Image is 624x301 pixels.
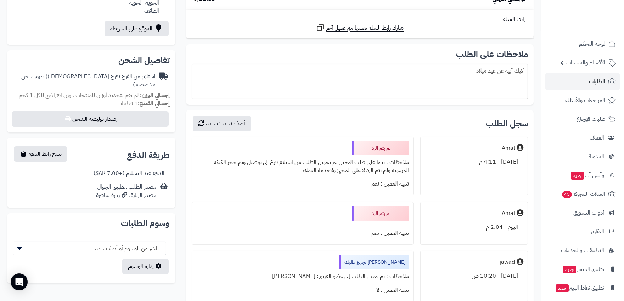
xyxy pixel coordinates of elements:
span: السلات المتروكة [561,189,605,199]
button: إصدار بوليصة الشحن [12,111,169,127]
span: تطبيق نقاط البيع [555,283,604,293]
a: المراجعات والأسئلة [545,92,620,109]
a: تطبيق نقاط البيعجديد [545,279,620,296]
a: الطلبات [545,73,620,90]
span: نسخ رابط الدفع [29,150,62,158]
div: استلام من الفرع (فرع [DEMOGRAPHIC_DATA]) [13,73,156,89]
div: لم يتم الرد [352,141,409,155]
a: العملاء [545,129,620,146]
div: تنبيه العميل : نعم [196,177,409,191]
h2: طريقة الدفع [127,151,170,159]
strong: إجمالي الوزن: [140,91,170,100]
span: التقارير [591,227,604,237]
a: التطبيقات والخدمات [545,242,620,259]
span: جديد [571,172,584,180]
div: ملاحظات : تم تعيين الطلب إلى عضو الفريق: [PERSON_NAME] [196,269,409,283]
span: المدونة [589,152,604,161]
span: أدوات التسويق [573,208,604,218]
div: Amal [502,144,515,152]
img: logo-2.png [576,20,617,35]
h2: وسوم الطلبات [13,219,170,227]
span: جديد [556,284,569,292]
div: مصدر الزيارة: زيارة مباشرة [96,191,156,199]
div: رابط السلة [189,15,531,23]
div: الدفع عند التسليم (+7.00 SAR) [94,169,164,177]
h2: تفاصيل الشحن [13,56,170,64]
a: إدارة الوسوم [122,259,169,274]
div: jawad [500,258,515,266]
span: وآتس آب [570,170,604,180]
div: Open Intercom Messenger [11,273,28,290]
div: [DATE] - 4:11 م [425,155,523,169]
span: -- اختر من الوسوم أو أضف جديد... -- [13,242,166,255]
strong: إجمالي القطع: [138,99,170,108]
small: 1 قطعة [121,99,170,108]
div: لم يتم الرد [352,206,409,221]
span: 45 [562,191,572,198]
span: شارك رابط السلة نفسها مع عميل آخر [326,24,404,32]
a: أدوات التسويق [545,204,620,221]
div: تنبيه العميل : نعم [196,226,409,240]
span: الطلبات [589,76,605,86]
a: شارك رابط السلة نفسها مع عميل آخر [316,23,404,32]
div: [DATE] - 10:20 ص [425,269,523,283]
a: المدونة [545,148,620,165]
span: تطبيق المتجر [562,264,604,274]
button: أضف تحديث جديد [193,116,251,131]
span: التطبيقات والخدمات [561,245,604,255]
a: السلات المتروكة45 [545,186,620,203]
span: ( طرق شحن مخصصة ) [21,72,156,89]
div: [PERSON_NAME] تجهيز طلبك [339,255,409,269]
span: الأقسام والمنتجات [566,58,605,68]
a: تطبيق المتجرجديد [545,261,620,278]
h2: ملاحظات على الطلب [192,50,528,58]
h3: سجل الطلب [486,119,528,128]
span: جديد [563,266,576,273]
button: نسخ رابط الدفع [14,146,67,162]
div: اليوم - 2:04 م [425,220,523,234]
a: التقارير [545,223,620,240]
a: طلبات الإرجاع [545,110,620,127]
div: ملاحظات : بناءا على طلب العميل تم تحويل الطلب من استلام فرع الى توصيل وتم حجز الكيكه المرغوبه ولم... [196,155,409,177]
a: وآتس آبجديد [545,167,620,184]
a: الموقع على الخريطة [105,21,169,36]
div: تنبيه العميل : لا [196,283,409,297]
div: مصدر الطلب :تطبيق الجوال [96,183,156,199]
span: لوحة التحكم [579,39,605,49]
div: Amal [502,209,515,217]
span: لم تقم بتحديد أوزان للمنتجات ، وزن افتراضي للكل 1 كجم [19,91,139,100]
span: المراجعات والأسئلة [565,95,605,105]
a: لوحة التحكم [545,35,620,52]
span: العملاء [590,133,604,143]
div: كيك أبيه عن عيد ميلاد [192,64,528,99]
span: طلبات الإرجاع [577,114,605,124]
